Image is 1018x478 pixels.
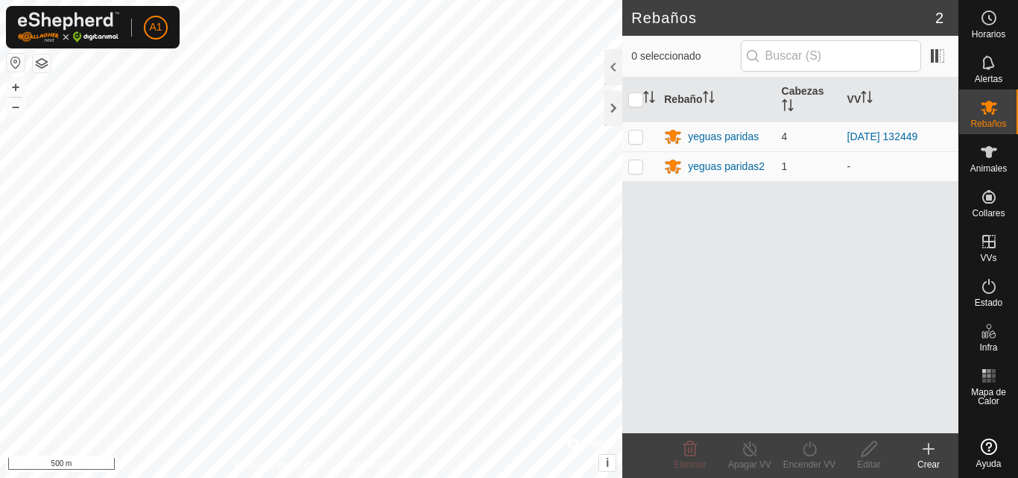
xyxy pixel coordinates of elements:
[599,455,616,471] button: i
[33,54,51,72] button: Capas del Mapa
[980,254,996,262] span: VVs
[959,433,1018,474] a: Ayuda
[782,101,794,113] p-sorticon: Activar para ordenar
[7,54,25,72] button: Restablecer Mapa
[976,459,1002,468] span: Ayuda
[782,160,788,172] span: 1
[7,98,25,116] button: –
[631,9,935,27] h2: Rebaños
[631,48,740,64] span: 0 seleccionado
[688,129,759,145] div: yeguas paridas
[688,159,765,174] div: yeguas paridas2
[839,458,899,471] div: Editar
[674,459,706,470] span: Eliminar
[841,78,958,122] th: VV
[970,119,1006,128] span: Rebaños
[643,93,655,105] p-sorticon: Activar para ordenar
[979,343,997,352] span: Infra
[7,78,25,96] button: +
[847,130,918,142] a: [DATE] 132449
[720,458,780,471] div: Apagar VV
[606,456,609,469] span: i
[780,458,839,471] div: Encender VV
[963,388,1014,406] span: Mapa de Calor
[18,12,119,43] img: Logo Gallagher
[658,78,775,122] th: Rebaño
[972,30,1005,39] span: Horarios
[338,459,388,472] a: Contáctenos
[234,459,320,472] a: Política de Privacidad
[861,93,873,105] p-sorticon: Activar para ordenar
[703,93,715,105] p-sorticon: Activar para ordenar
[149,19,162,35] span: A1
[899,458,958,471] div: Crear
[970,164,1007,173] span: Animales
[776,78,841,122] th: Cabezas
[972,209,1005,218] span: Collares
[782,130,788,142] span: 4
[975,298,1002,307] span: Estado
[841,151,958,181] td: -
[935,7,943,29] span: 2
[975,75,1002,84] span: Alertas
[741,40,921,72] input: Buscar (S)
